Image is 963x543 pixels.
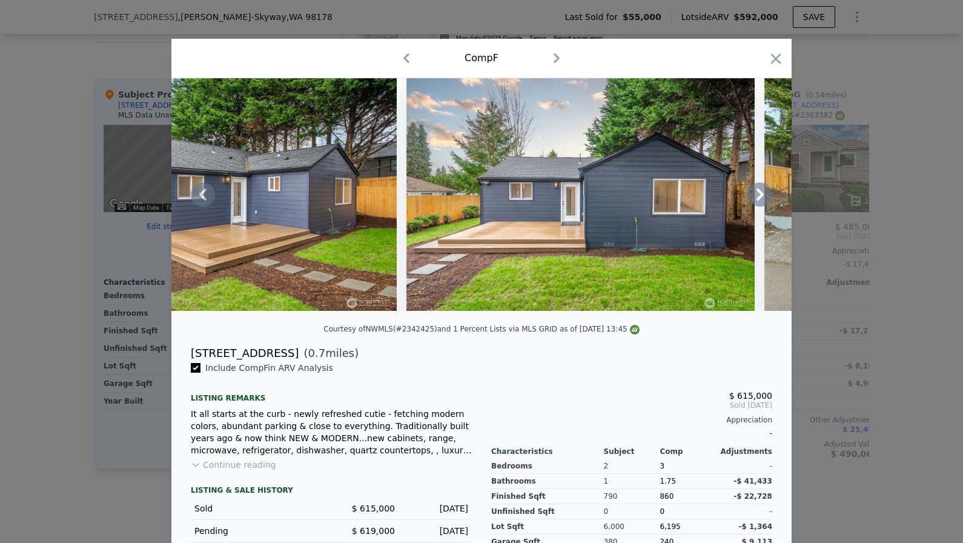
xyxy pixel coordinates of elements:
[352,504,395,513] span: $ 615,000
[491,504,604,519] div: Unfinished Sqft
[200,363,338,373] span: Include Comp F in ARV Analysis
[604,459,660,474] div: 2
[194,525,322,537] div: Pending
[716,459,772,474] div: -
[491,447,604,456] div: Characteristics
[733,477,772,485] span: -$ 41,433
[191,384,472,403] div: Listing remarks
[191,408,472,456] div: It all starts at the curb - newly refreshed cutie - fetching modern colors, abundant parking & cl...
[491,519,604,535] div: Lot Sqft
[465,51,498,65] div: Comp F
[308,347,326,359] span: 0.7
[729,391,772,401] span: $ 615,000
[660,462,664,470] span: 3
[405,525,468,537] div: [DATE]
[194,502,322,515] div: Sold
[660,492,673,501] span: 860
[716,504,772,519] div: -
[299,345,359,362] span: ( miles)
[48,78,397,311] img: Property Img
[660,474,716,489] div: 1.75
[491,459,604,474] div: Bedrooms
[406,78,755,311] img: Property Img
[491,489,604,504] div: Finished Sqft
[716,447,772,456] div: Adjustments
[323,325,639,333] div: Courtesy of NWMLS (#2342425) and 1 Percent Lists via MLS GRID as of [DATE] 13:45
[491,415,772,425] div: Appreciation
[733,492,772,501] span: -$ 22,728
[604,519,660,535] div: 6,000
[630,325,640,335] img: NWMLS Logo
[604,489,660,504] div: 790
[491,401,772,410] span: Sold [DATE]
[352,526,395,536] span: $ 619,000
[660,522,680,531] span: 6,195
[191,485,472,498] div: LISTING & SALE HISTORY
[604,474,660,489] div: 1
[604,447,660,456] div: Subject
[491,474,604,489] div: Bathrooms
[739,522,772,531] span: -$ 1,364
[191,345,299,362] div: [STREET_ADDRESS]
[405,502,468,515] div: [DATE]
[491,425,772,442] div: -
[191,459,276,471] button: Continue reading
[660,447,716,456] div: Comp
[604,504,660,519] div: 0
[660,507,664,516] span: 0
